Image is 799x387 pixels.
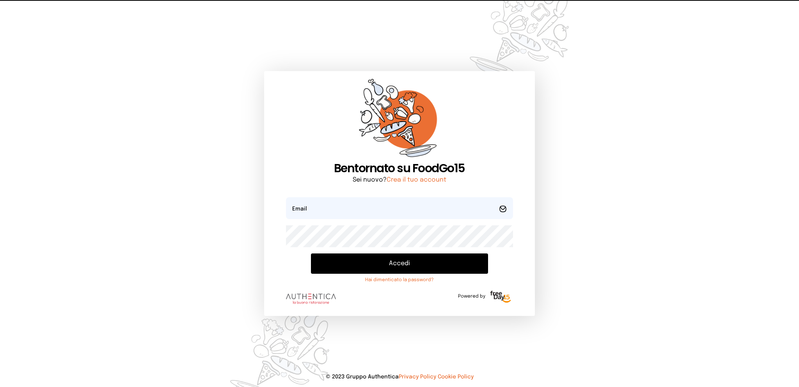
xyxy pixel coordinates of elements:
a: Privacy Policy [399,374,436,380]
button: Accedi [311,253,488,274]
a: Crea il tuo account [387,177,446,183]
img: sticker-orange.65babaf.png [359,79,440,161]
a: Cookie Policy [438,374,474,380]
img: logo.8f33a47.png [286,294,336,304]
a: Hai dimenticato la password? [311,277,488,283]
span: Powered by [458,293,485,300]
h1: Bentornato su FoodGo15 [286,161,513,175]
img: logo-freeday.3e08031.png [488,289,513,305]
p: © 2023 Gruppo Authentica [12,373,787,381]
p: Sei nuovo? [286,175,513,185]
